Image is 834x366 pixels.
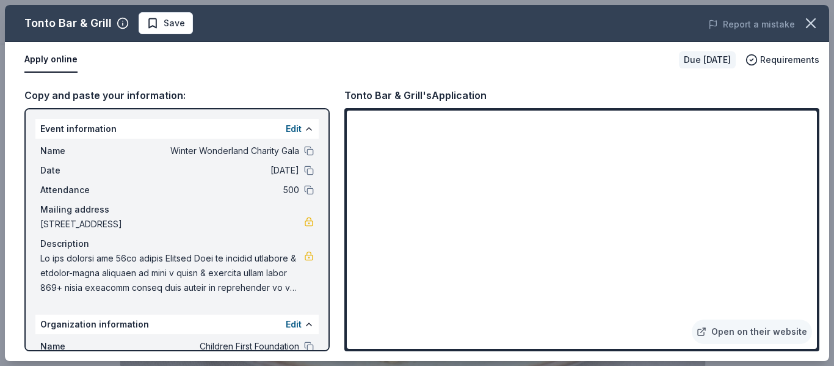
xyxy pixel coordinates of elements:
span: Lo ips dolorsi ame 56co adipis Elitsed Doei te incidid utlabore & etdolor-magna aliquaen ad mini ... [40,251,304,295]
button: Requirements [745,53,819,67]
button: Edit [286,122,302,136]
button: Apply online [24,47,78,73]
button: Save [139,12,193,34]
div: Mailing address [40,202,314,217]
div: Tonto Bar & Grill's Application [344,87,487,103]
div: Tonto Bar & Grill [24,13,112,33]
span: Winter Wonderland Charity Gala [122,144,299,158]
a: Open on their website [692,320,812,344]
span: Attendance [40,183,122,197]
span: Date [40,163,122,178]
button: Edit [286,317,302,332]
span: [STREET_ADDRESS] [40,217,304,232]
span: Name [40,144,122,158]
span: Children First Foundation [122,339,299,354]
div: Event information [35,119,319,139]
span: [DATE] [122,163,299,178]
button: Report a mistake [708,17,795,32]
span: Name [40,339,122,354]
div: Organization information [35,315,319,334]
span: Requirements [760,53,819,67]
div: Copy and paste your information: [24,87,330,103]
div: Description [40,236,314,251]
span: Save [164,16,185,31]
div: Due [DATE] [679,51,736,68]
span: 500 [122,183,299,197]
